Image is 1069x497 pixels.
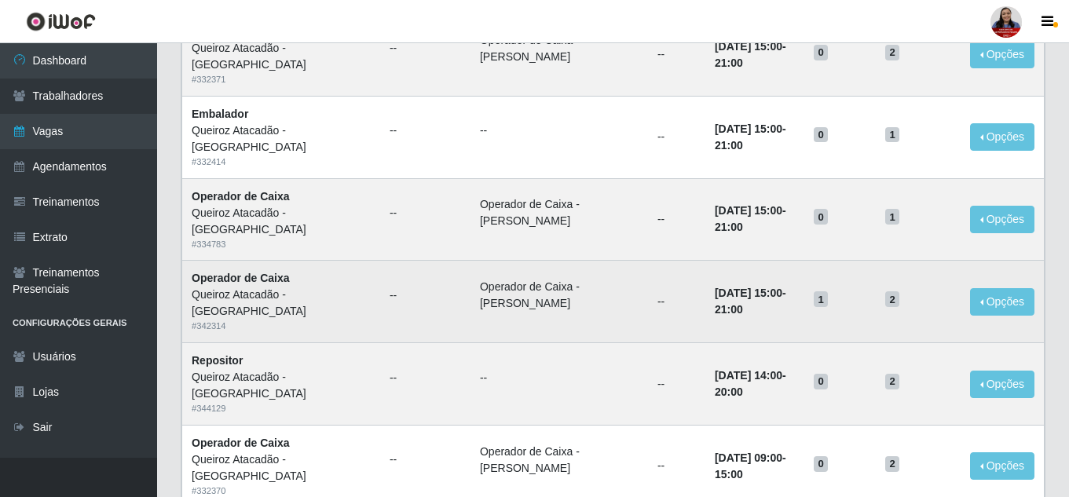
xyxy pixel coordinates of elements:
span: 1 [885,127,899,143]
div: Queiroz Atacadão - [GEOGRAPHIC_DATA] [192,369,371,402]
ul: -- [390,122,461,139]
li: Operador de Caixa - [PERSON_NAME] [480,196,639,229]
td: -- [648,13,705,96]
time: [DATE] 15:00 [715,122,782,135]
strong: Embalador [192,108,248,120]
span: 0 [814,127,828,143]
div: # 332371 [192,73,371,86]
div: # 332414 [192,155,371,169]
span: 2 [885,456,899,472]
li: Operador de Caixa - [PERSON_NAME] [480,444,639,477]
img: CoreUI Logo [26,12,96,31]
time: 20:00 [715,386,743,398]
strong: Operador de Caixa [192,190,290,203]
time: 21:00 [715,303,743,316]
td: -- [648,96,705,178]
div: Queiroz Atacadão - [GEOGRAPHIC_DATA] [192,122,371,155]
span: 2 [885,291,899,307]
div: # 342314 [192,320,371,333]
ul: -- [390,370,461,386]
div: Queiroz Atacadão - [GEOGRAPHIC_DATA] [192,40,371,73]
ul: -- [390,287,461,304]
span: 2 [885,45,899,60]
time: 15:00 [715,468,743,481]
li: Operador de Caixa - [PERSON_NAME] [480,32,639,65]
time: [DATE] 14:00 [715,369,782,382]
ul: -- [390,40,461,57]
button: Opções [970,371,1034,398]
strong: - [715,122,786,152]
strong: Operador de Caixa [192,272,290,284]
div: # 344129 [192,402,371,415]
span: 0 [814,374,828,389]
span: 0 [814,456,828,472]
strong: Operador de Caixa [192,437,290,449]
ul: -- [390,205,461,221]
button: Opções [970,123,1034,151]
ul: -- [390,451,461,468]
button: Opções [970,206,1034,233]
td: -- [648,261,705,343]
button: Opções [970,452,1034,480]
span: 0 [814,45,828,60]
span: 2 [885,374,899,389]
strong: - [715,287,786,316]
span: 0 [814,209,828,225]
span: 1 [885,209,899,225]
ul: -- [480,370,639,386]
time: [DATE] 15:00 [715,40,782,53]
strong: - [715,369,786,398]
strong: - [715,204,786,233]
time: [DATE] 15:00 [715,204,782,217]
time: 21:00 [715,221,743,233]
td: -- [648,343,705,426]
div: # 334783 [192,238,371,251]
time: [DATE] 15:00 [715,287,782,299]
strong: Repositor [192,354,243,367]
ul: -- [480,122,639,139]
span: 1 [814,291,828,307]
time: 21:00 [715,57,743,69]
td: -- [648,178,705,261]
li: Operador de Caixa - [PERSON_NAME] [480,279,639,312]
strong: - [715,451,786,481]
time: [DATE] 09:00 [715,451,782,464]
div: Queiroz Atacadão - [GEOGRAPHIC_DATA] [192,287,371,320]
time: 21:00 [715,139,743,152]
div: Queiroz Atacadão - [GEOGRAPHIC_DATA] [192,205,371,238]
strong: - [715,40,786,69]
button: Opções [970,41,1034,68]
button: Opções [970,288,1034,316]
div: Queiroz Atacadão - [GEOGRAPHIC_DATA] [192,451,371,484]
